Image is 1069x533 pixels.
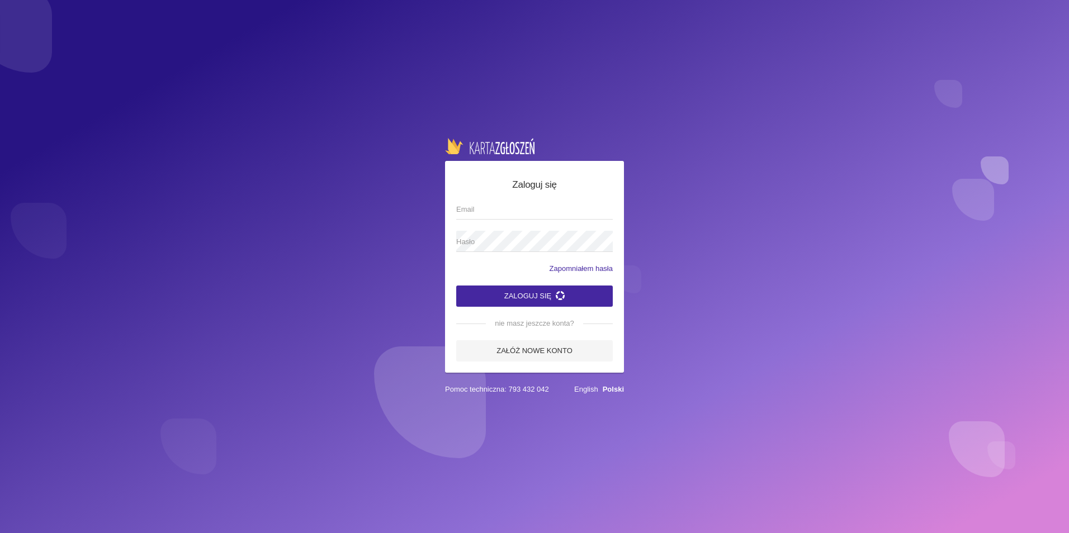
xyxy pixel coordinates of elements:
img: logo-karta.png [445,138,534,154]
button: Zaloguj się [456,285,613,307]
input: Hasło [456,231,613,252]
span: Hasło [456,236,602,248]
input: Email [456,198,613,220]
a: Zapomniałem hasła [550,263,613,274]
a: English [574,385,598,393]
span: Email [456,204,602,215]
span: Pomoc techniczna: 793 432 042 [445,384,549,395]
a: Załóż nowe konto [456,340,613,361]
h5: Zaloguj się [456,178,613,192]
a: Polski [603,385,624,393]
span: nie masz jeszcze konta? [486,318,583,329]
